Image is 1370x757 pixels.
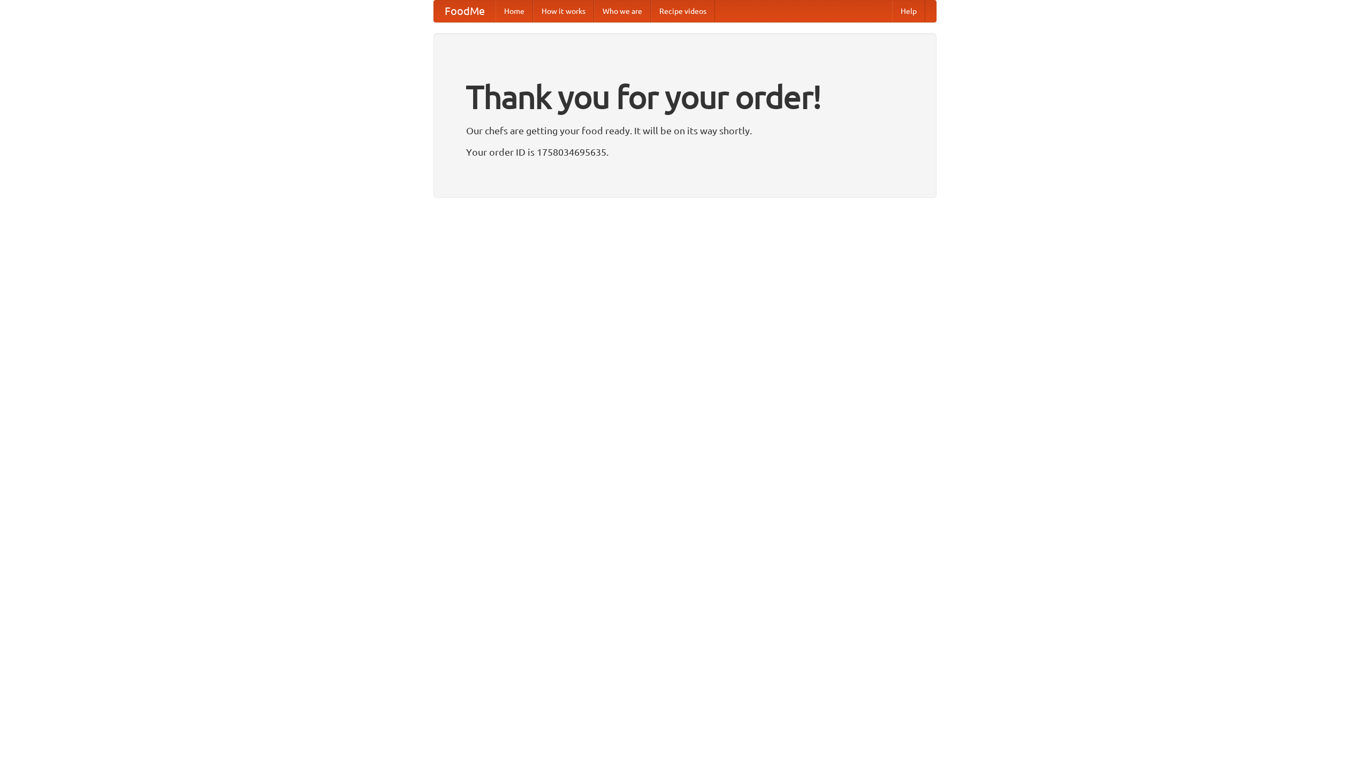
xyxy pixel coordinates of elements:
a: Home [496,1,533,22]
a: Help [892,1,925,22]
h1: Thank you for your order! [466,71,904,123]
a: FoodMe [434,1,496,22]
p: Your order ID is 1758034695635. [466,144,904,160]
a: Recipe videos [651,1,715,22]
a: How it works [533,1,594,22]
a: Who we are [594,1,651,22]
p: Our chefs are getting your food ready. It will be on its way shortly. [466,123,904,139]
